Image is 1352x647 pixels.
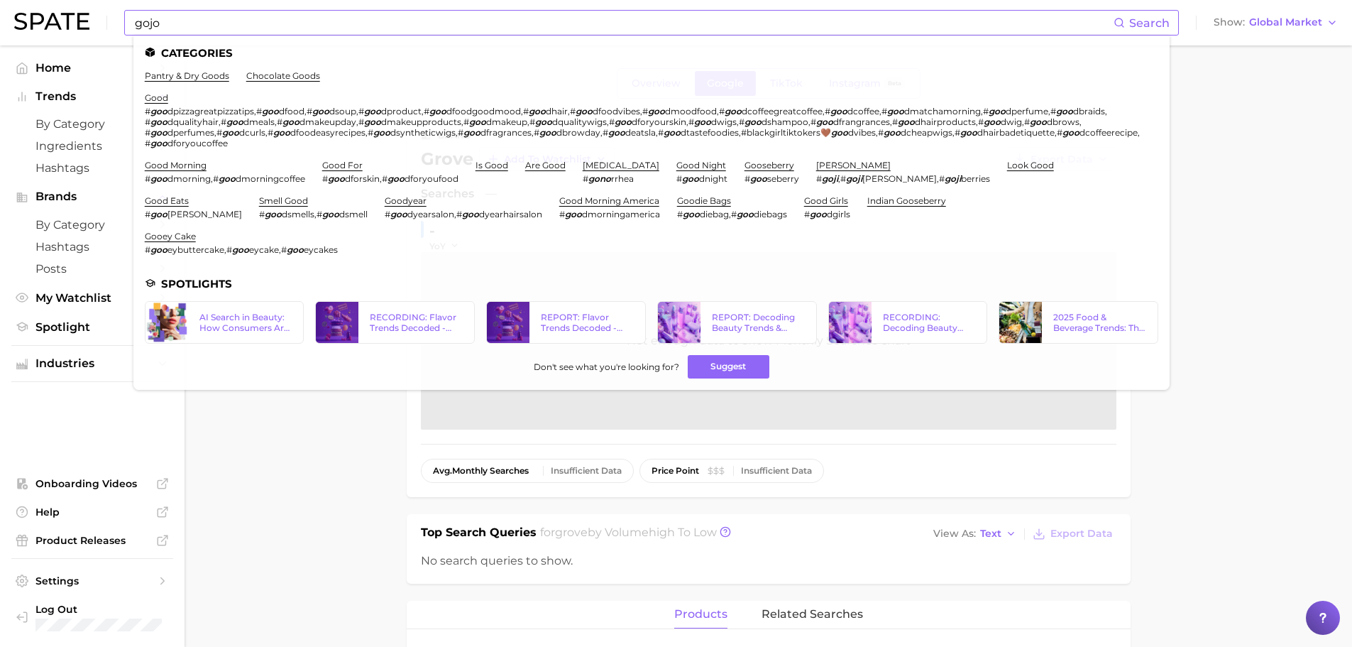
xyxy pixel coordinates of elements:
[358,106,364,116] span: #
[259,209,368,219] div: ,
[35,240,149,254] span: Hashtags
[239,127,265,138] span: dcurls
[11,236,173,258] a: Hashtags
[145,209,150,219] span: #
[541,312,634,333] div: REPORT: Flavor Trends Decoded - What's New & What's Next According to TikTok & Google
[609,116,615,127] span: #
[226,244,232,255] span: #
[150,127,167,138] em: goo
[983,106,989,116] span: #
[462,209,479,219] em: goo
[150,209,167,219] em: goo
[307,106,312,116] span: #
[339,209,368,219] span: dsmell
[593,106,640,116] span: dfoodvibes
[742,106,823,116] span: dcoffeegreatcoffee
[978,116,984,127] span: #
[279,106,304,116] span: dfood
[847,106,879,116] span: dcoffee
[287,244,304,255] em: goo
[167,116,219,127] span: dqualityhair
[385,195,427,206] a: goodyear
[535,116,552,127] em: goo
[804,209,810,219] span: #
[405,173,458,184] span: dforyoufood
[11,258,173,280] a: Posts
[632,116,686,127] span: dforyourskin
[576,106,593,116] em: goo
[150,138,167,148] em: goo
[199,312,292,333] div: AI Search in Beauty: How Consumers Are Using ChatGPT vs. Google Search
[322,160,363,170] a: good for
[534,361,679,372] span: Don't see what you're looking for?
[329,106,356,116] span: dsoup
[322,173,458,184] div: ,
[35,506,149,518] span: Help
[322,173,328,184] span: #
[216,127,222,138] span: #
[167,127,214,138] span: dperfumes
[960,127,977,138] em: goo
[145,138,150,148] span: #
[222,127,239,138] em: goo
[368,127,373,138] span: #
[657,301,817,344] a: REPORT: Decoding Beauty Trends & Platform Dynamics on Google, TikTok & Instagram
[831,127,848,138] em: goo
[694,116,711,127] em: goo
[11,113,173,135] a: by Category
[539,127,556,138] em: goo
[236,173,305,184] span: dmorningcoffee
[1047,116,1079,127] span: dbrows
[648,106,665,116] em: goo
[762,116,808,127] span: dshampoo
[11,501,173,523] a: Help
[810,209,827,219] em: goo
[887,106,904,116] em: goo
[822,173,838,184] em: goji
[681,127,739,138] span: dtastefoodies
[150,173,167,184] em: goo
[955,127,960,138] span: #
[312,106,329,116] em: goo
[1056,106,1073,116] em: goo
[11,599,173,636] a: Log out. Currently logged in with e-mail marwat@spate.nyc.
[804,195,848,206] a: good girls
[664,127,681,138] em: goo
[1129,16,1170,30] span: Search
[11,86,173,107] button: Trends
[688,116,694,127] span: #
[915,116,976,127] span: dhairproducts
[458,127,463,138] span: #
[1050,106,1056,116] span: #
[145,116,150,127] span: #
[11,135,173,157] a: Ingredients
[534,127,539,138] span: #
[11,353,173,374] button: Industries
[583,173,588,184] span: #
[145,92,168,103] a: good
[273,127,290,138] em: goo
[381,116,461,127] span: dmakeupproducts
[469,116,486,127] em: goo
[479,209,542,219] span: dyearhairsalon
[961,173,990,184] span: berries
[977,127,1055,138] span: dhairbadetiquette
[364,106,381,116] em: goo
[145,106,150,116] span: #
[750,173,767,184] em: goo
[892,116,898,127] span: #
[744,116,762,127] em: goo
[529,106,546,116] em: goo
[677,209,683,219] span: #
[390,127,456,138] span: dsyntheticwigs
[35,218,149,232] span: by Category
[390,209,407,219] em: goo
[14,13,89,30] img: SPATE
[463,116,469,127] span: #
[883,312,976,333] div: RECORDING: Decoding Beauty Trends & Platform Dynamics on Google, TikTok & Instagram
[256,106,262,116] span: #
[551,466,622,476] div: Insufficient Data
[933,530,976,538] span: View As
[767,173,799,184] span: seberry
[145,195,189,206] a: good eats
